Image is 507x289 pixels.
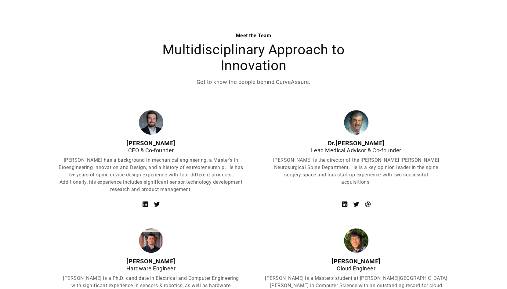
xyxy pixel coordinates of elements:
h2: Multidisciplinary Approach to Innovation [136,42,371,74]
div: [PERSON_NAME] [58,258,244,265]
div: Meet the Team [136,32,371,39]
p: [PERSON_NAME] is the director of the [PERSON_NAME] [PERSON_NAME] Neurosurgical Spine Department. ... [271,157,442,186]
div: Hardware Engineer [58,265,244,272]
div: [PERSON_NAME] [263,258,449,265]
div: Lead Medical Advisor & Co-founder [271,147,442,154]
div: Dr. [271,139,442,147]
p: [PERSON_NAME] has a background in mechanical engineering, a Master's in Bioengineering Innovation... [58,157,244,193]
p: Get to know the people behind CurveAssure. [136,78,371,86]
div: [PERSON_NAME] [58,139,244,147]
div: CEO & Co-founder [58,147,244,154]
strong: [PERSON_NAME] [335,139,385,147]
div: Cloud Engineer [263,265,449,272]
